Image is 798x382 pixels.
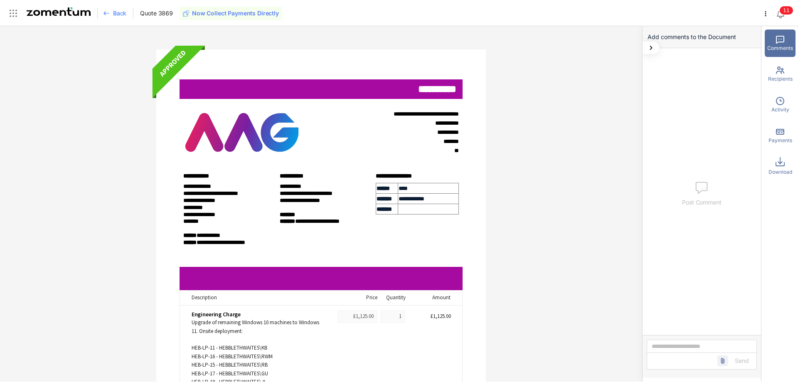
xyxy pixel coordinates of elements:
[408,312,451,320] div: £1,125.00
[180,7,282,20] button: Now Collect Payments Directly
[768,137,792,144] span: Payments
[767,44,793,52] span: Comments
[411,293,451,302] div: Amount
[328,293,377,302] div: Price
[380,310,405,323] div: 1
[192,310,241,318] span: Engineering Charge
[27,7,91,16] img: Zomentum Logo
[776,4,792,23] div: Notifications
[192,293,322,302] div: Description
[337,310,377,323] div: £1,125.00
[765,91,796,118] div: Activity
[765,60,796,88] div: Recipients
[695,181,708,195] img: comments.7e6c5cdb.svg
[140,9,173,17] span: Quote 3869
[783,7,786,13] span: 1
[643,26,761,48] div: Add comments to the Document
[786,7,790,13] span: 1
[765,122,796,149] div: Payments
[768,168,792,176] span: Download
[765,153,796,180] div: Download
[383,293,406,302] div: Quantity
[682,199,721,206] span: Post Comment
[771,106,789,113] span: Activity
[765,30,796,57] div: Comments
[113,9,126,17] span: Back
[192,9,279,17] span: Now Collect Payments Directly
[727,354,756,367] button: Send
[768,75,793,83] span: Recipients
[780,6,793,15] sup: 11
